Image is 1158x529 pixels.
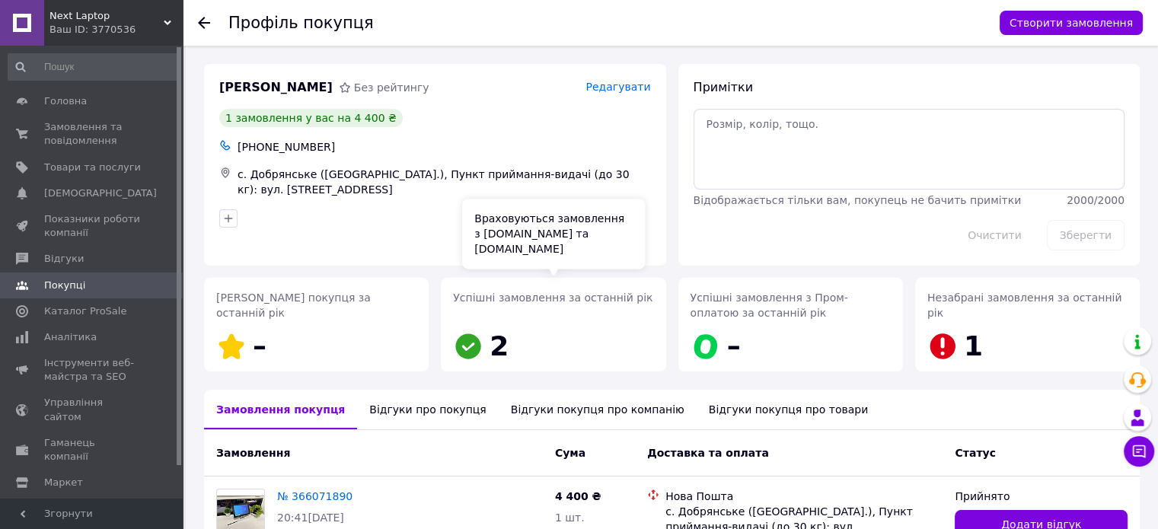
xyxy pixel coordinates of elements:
div: Замовлення покупця [204,390,357,429]
div: [PHONE_NUMBER] [234,136,654,158]
span: Відображається тільки вам, покупець не бачить примітки [694,194,1022,206]
div: с. Добрянське ([GEOGRAPHIC_DATA].), Пункт приймання-видачі (до 30 кг): вул. [STREET_ADDRESS] [234,164,654,200]
span: Аналітика [44,330,97,344]
span: Редагувати [585,81,650,93]
span: Показники роботи компанії [44,212,141,240]
span: [PERSON_NAME] покупця за останній рік [216,292,371,319]
span: 20:41[DATE] [277,511,344,524]
div: Відгуки покупця про товари [697,390,880,429]
input: Пошук [8,53,180,81]
span: Успішні замовлення з Пром-оплатою за останній рік [691,292,848,319]
span: [DEMOGRAPHIC_DATA] [44,186,157,200]
span: 4 400 ₴ [555,490,601,502]
span: Управління сайтом [44,396,141,423]
span: Cума [555,447,585,459]
span: – [253,330,266,362]
span: 1 шт. [555,511,585,524]
span: Next Laptop [49,9,164,23]
span: Покупці [44,279,85,292]
span: Незабрані замовлення за останній рік [927,292,1122,319]
div: Нова Пошта [665,489,943,504]
span: Інструменти веб-майстра та SEO [44,356,141,384]
span: 2000 / 2000 [1067,194,1125,206]
div: Прийнято [955,489,1128,504]
span: Маркет [44,476,83,489]
div: Враховуються замовлення з [DOMAIN_NAME] та [DOMAIN_NAME] [462,199,645,269]
span: Головна [44,94,87,108]
span: 2 [490,330,509,362]
span: Без рейтингу [354,81,429,94]
span: Каталог ProSale [44,304,126,318]
span: Відгуки [44,252,84,266]
a: № 366071890 [277,490,353,502]
span: Товари та послуги [44,161,141,174]
span: Примітки [694,80,753,94]
span: Замовлення та повідомлення [44,120,141,148]
button: Чат з покупцем [1124,436,1154,467]
span: Замовлення [216,447,290,459]
h1: Профіль покупця [228,14,374,32]
span: [PERSON_NAME] [219,79,333,97]
span: Успішні замовлення за останній рік [453,292,652,304]
button: Створити замовлення [1000,11,1143,35]
div: 1 замовлення у вас на 4 400 ₴ [219,109,403,127]
span: – [727,330,741,362]
span: Гаманець компанії [44,436,141,464]
span: Статус [955,447,995,459]
span: 1 [964,330,983,362]
div: Відгуки покупця про компанію [499,390,697,429]
div: Відгуки про покупця [357,390,498,429]
div: Ваш ID: 3770536 [49,23,183,37]
div: Повернутися назад [198,15,210,30]
span: Доставка та оплата [647,447,769,459]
